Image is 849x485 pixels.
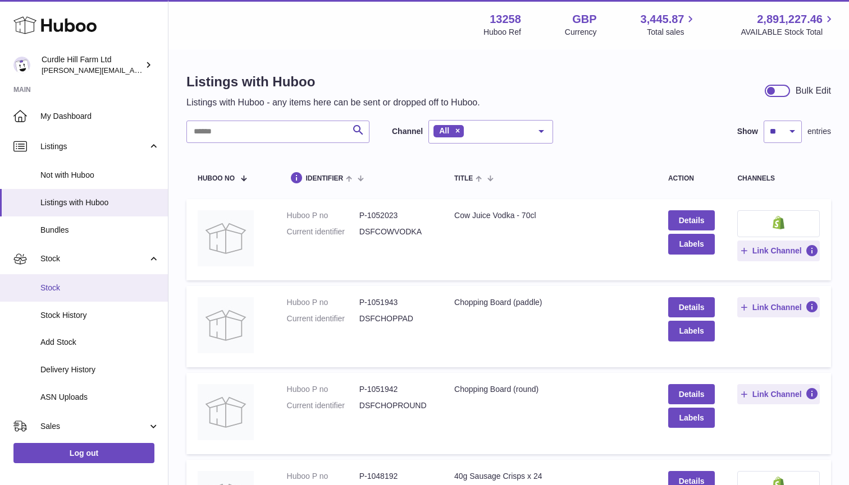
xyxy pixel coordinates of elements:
[186,96,480,109] p: Listings with Huboo - any items here can be sent or dropped off to Huboo.
[40,141,148,152] span: Listings
[198,175,235,182] span: Huboo no
[40,421,148,432] span: Sales
[454,175,473,182] span: title
[359,313,432,324] dd: DSFCHOPPAD
[42,54,143,76] div: Curdle Hill Farm Ltd
[439,126,449,135] span: All
[737,297,820,317] button: Link Channel
[40,225,159,235] span: Bundles
[198,384,254,440] img: Chopping Board (round)
[668,234,715,254] button: Labels
[40,337,159,348] span: Add Stock
[668,297,715,317] a: Details
[741,27,836,38] span: AVAILABLE Stock Total
[40,392,159,403] span: ASN Uploads
[13,443,154,463] a: Log out
[752,389,802,399] span: Link Channel
[757,12,823,27] span: 2,891,227.46
[483,27,521,38] div: Huboo Ref
[647,27,697,38] span: Total sales
[186,73,480,91] h1: Listings with Huboo
[40,283,159,293] span: Stock
[668,384,715,404] a: Details
[796,85,831,97] div: Bulk Edit
[287,471,359,482] dt: Huboo P no
[359,400,432,411] dd: DSFCHOPROUND
[737,175,820,182] div: channels
[42,66,225,75] span: [PERSON_NAME][EMAIL_ADDRESS][DOMAIN_NAME]
[668,175,715,182] div: action
[40,253,148,264] span: Stock
[40,197,159,208] span: Listings with Huboo
[737,384,820,404] button: Link Channel
[773,216,784,229] img: shopify-small.png
[198,210,254,266] img: Cow Juice Vodka - 70cl
[392,126,423,137] label: Channel
[287,384,359,395] dt: Huboo P no
[287,297,359,308] dt: Huboo P no
[668,408,715,428] button: Labels
[737,126,758,137] label: Show
[359,471,432,482] dd: P-1048192
[13,57,30,73] img: miranda@diddlysquatfarmshop.com
[490,12,521,27] strong: 13258
[752,246,802,256] span: Link Channel
[359,297,432,308] dd: P-1051943
[359,227,432,237] dd: DSFCOWVODKA
[40,310,159,321] span: Stock History
[454,471,646,482] div: 40g Sausage Crisps x 24
[741,12,836,38] a: 2,891,227.46 AVAILABLE Stock Total
[752,302,802,312] span: Link Channel
[572,12,596,27] strong: GBP
[807,126,831,137] span: entries
[306,175,344,182] span: identifier
[40,170,159,181] span: Not with Huboo
[198,297,254,353] img: Chopping Board (paddle)
[359,384,432,395] dd: P-1051942
[454,384,646,395] div: Chopping Board (round)
[668,321,715,341] button: Labels
[40,364,159,375] span: Delivery History
[287,227,359,237] dt: Current identifier
[737,241,820,261] button: Link Channel
[359,210,432,221] dd: P-1052023
[454,210,646,221] div: Cow Juice Vodka - 70cl
[454,297,646,308] div: Chopping Board (paddle)
[287,210,359,221] dt: Huboo P no
[668,210,715,230] a: Details
[287,313,359,324] dt: Current identifier
[565,27,597,38] div: Currency
[641,12,697,38] a: 3,445.87 Total sales
[287,400,359,411] dt: Current identifier
[40,111,159,122] span: My Dashboard
[641,12,684,27] span: 3,445.87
